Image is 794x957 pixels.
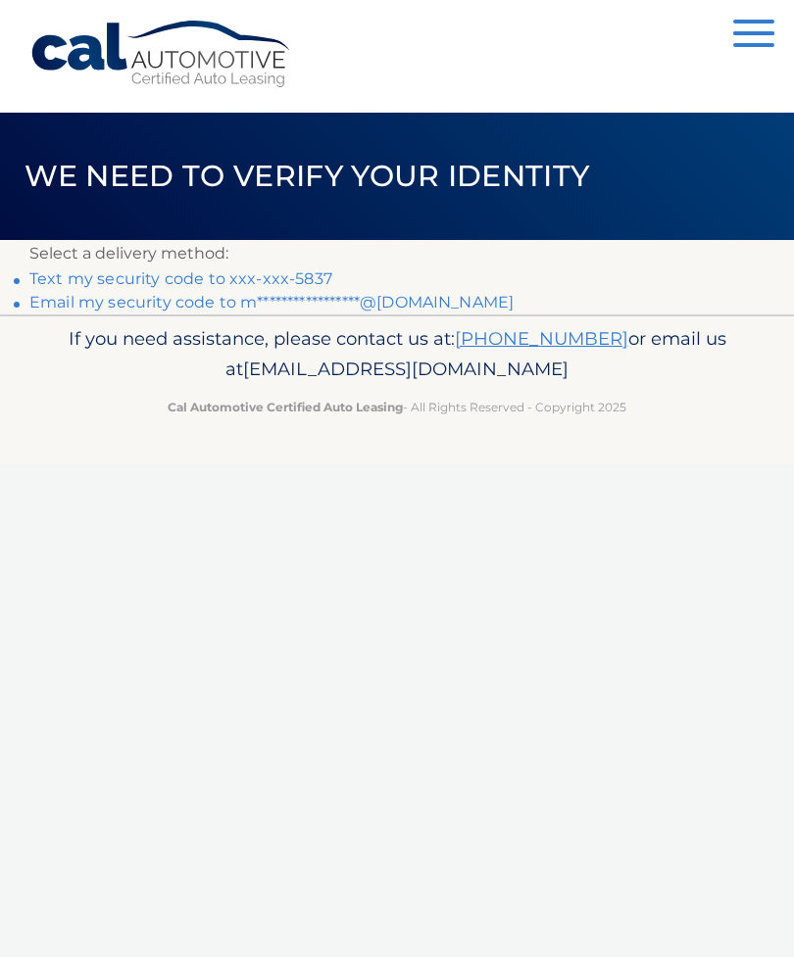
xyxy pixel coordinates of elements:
span: We need to verify your identity [25,158,590,194]
strong: Cal Automotive Certified Auto Leasing [168,400,403,414]
a: Cal Automotive [29,20,294,89]
a: Text my security code to xxx-xxx-5837 [29,269,332,288]
p: Select a delivery method: [29,240,765,267]
a: [PHONE_NUMBER] [455,327,628,350]
span: [EMAIL_ADDRESS][DOMAIN_NAME] [243,358,569,380]
p: - All Rights Reserved - Copyright 2025 [29,397,765,417]
button: Menu [733,20,774,52]
p: If you need assistance, please contact us at: or email us at [29,323,765,386]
